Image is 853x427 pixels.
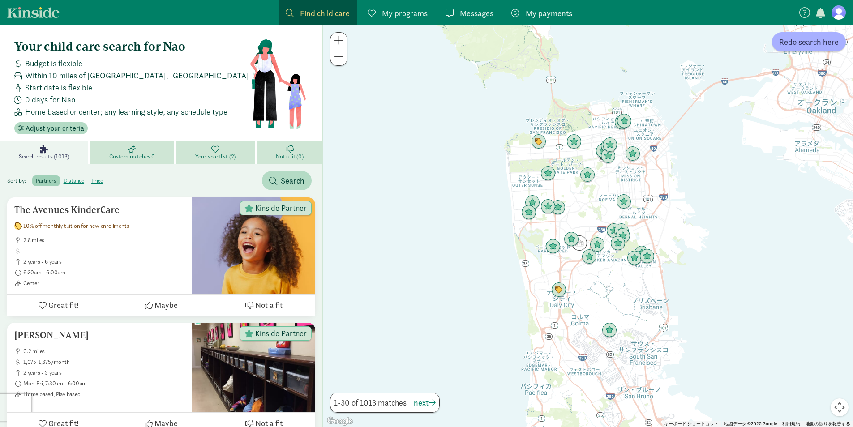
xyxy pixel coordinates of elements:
[526,7,572,19] span: My payments
[110,295,212,316] button: Maybe
[606,223,622,239] div: Click to see details
[772,32,846,51] button: Redo search here
[334,397,407,409] span: 1-30 of 1013 matches
[602,323,617,338] div: Click to see details
[610,236,626,251] div: Click to see details
[325,415,355,427] img: Google
[300,7,350,19] span: Find child care
[572,235,587,251] div: Click to see details
[88,175,107,186] label: price
[580,167,595,183] div: Click to see details
[600,149,616,164] div: Click to see details
[257,141,322,164] a: Not a fit (0)
[23,222,129,230] span: 10% off monthly tuition for new enrollments
[60,175,88,186] label: distance
[627,251,642,266] div: Click to see details
[48,299,79,311] span: Great fit!
[26,123,84,134] span: Adjust your criteria
[23,391,185,398] span: Home based, Play based
[639,249,655,264] div: Click to see details
[109,153,155,160] span: Custom matches 0
[255,204,307,212] span: Kinside Partner
[831,398,849,416] button: 地図のカメラ コントロール
[23,348,185,355] span: 0.2 miles
[634,246,649,261] div: Click to see details
[23,359,185,366] span: 1,075-1,875/month
[614,115,630,130] div: Click to see details
[582,249,597,265] div: Click to see details
[724,421,777,426] span: 地図データ ©2025 Google
[255,329,307,337] span: Kinside Partner
[23,369,185,376] span: 2 years - 5 years
[14,39,249,54] h4: Your child care search for Nao
[806,421,850,426] a: 地図の誤りを報告する
[460,7,493,19] span: Messages
[602,137,617,153] div: Click to see details
[550,200,566,215] div: Click to see details
[521,205,536,220] div: Click to see details
[540,199,556,214] div: Click to see details
[779,36,839,48] span: Redo search here
[7,177,31,184] span: Sort by:
[551,282,566,298] div: Click to see details
[596,144,611,159] div: Click to see details
[382,7,428,19] span: My programs
[14,205,185,215] h5: The Avenues KinderCare
[7,295,110,316] button: Great fit!
[23,380,185,387] span: Mon-Fri, 7:30am - 6:00pm
[564,232,579,247] div: Click to see details
[325,415,355,427] a: Google マップでこの地域を開きます（新しいウィンドウが開きます）
[23,258,185,265] span: 2 years - 6 years
[25,106,227,118] span: Home based or center; any learning style; any schedule type
[525,195,540,210] div: Click to see details
[540,166,556,181] div: Click to see details
[195,153,236,160] span: Your shortlist (2)
[14,122,88,135] button: Adjust your criteria
[616,194,631,209] div: Click to see details
[23,269,185,276] span: 6:30am - 6:00pm
[154,299,178,311] span: Maybe
[414,397,436,409] button: next
[25,57,82,69] span: Budget is flexible
[281,175,304,187] span: Search
[14,330,185,341] h5: [PERSON_NAME]
[782,421,800,426] a: 利用規約（新しいタブで開きます）
[531,134,546,149] div: Click to see details
[7,7,60,18] a: Kinside
[617,114,632,129] div: Click to see details
[625,146,640,162] div: Click to see details
[614,223,629,239] div: Click to see details
[32,175,60,186] label: partners
[176,141,257,164] a: Your shortlist (2)
[25,81,92,94] span: Start date is flexible
[23,280,185,287] span: Center
[664,421,719,427] button: キーボード ショートカット
[90,141,176,164] a: Custom matches 0
[590,237,605,252] div: Click to see details
[262,171,312,190] button: Search
[25,94,75,106] span: 0 days for Nao
[566,134,582,149] div: Click to see details
[25,69,249,81] span: Within 10 miles of [GEOGRAPHIC_DATA], [GEOGRAPHIC_DATA]
[545,239,561,254] div: Click to see details
[23,237,185,244] span: 2.8 miles
[276,153,303,160] span: Not a fit (0)
[19,153,69,160] span: Search results (1013)
[255,299,283,311] span: Not a fit
[213,295,315,316] button: Not a fit
[600,139,616,154] div: Click to see details
[615,228,630,243] div: Click to see details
